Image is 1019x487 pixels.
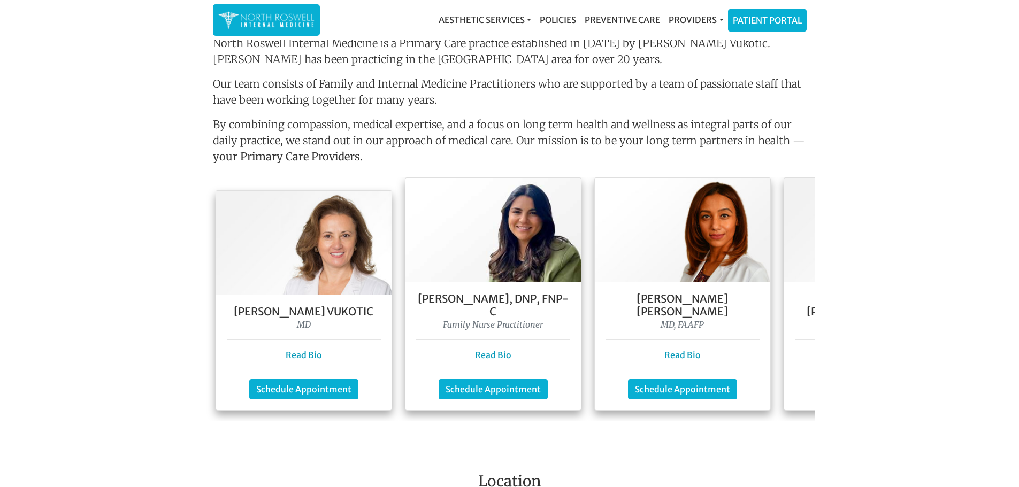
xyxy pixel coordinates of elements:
a: Read Bio [286,350,322,360]
a: Policies [535,9,580,30]
img: Keela Weeks Leger, FNP-C [784,178,960,282]
img: Dr. Goga Vukotis [216,191,392,295]
img: Dr. Farah Mubarak Ali MD, FAAFP [595,178,770,282]
p: By combining compassion, medical expertise, and a focus on long term health and wellness as integ... [213,117,807,169]
img: North Roswell Internal Medicine [218,10,315,30]
a: Schedule Appointment [439,379,548,399]
i: MD, FAAFP [661,319,704,330]
h5: [PERSON_NAME] [PERSON_NAME] [606,292,760,318]
i: MD [297,319,311,330]
strong: your Primary Care Providers [213,150,360,163]
a: Patient Portal [729,10,806,31]
a: Preventive Care [580,9,664,30]
i: Family Nurse Practitioner [443,319,543,330]
h5: [PERSON_NAME], DNP, FNP- C [416,292,570,318]
a: Providers [664,9,727,30]
h5: [PERSON_NAME] Vukotic [227,305,381,318]
h5: [PERSON_NAME] [PERSON_NAME], FNP-C [795,292,949,318]
p: Our team consists of Family and Internal Medicine Practitioners who are supported by a team of pa... [213,76,807,108]
a: Schedule Appointment [628,379,737,399]
a: Read Bio [664,350,701,360]
p: North Roswell Internal Medicine is a Primary Care practice established in [DATE] by [PERSON_NAME]... [213,35,807,67]
a: Schedule Appointment [249,379,358,399]
a: Aesthetic Services [434,9,535,30]
a: Read Bio [475,350,511,360]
